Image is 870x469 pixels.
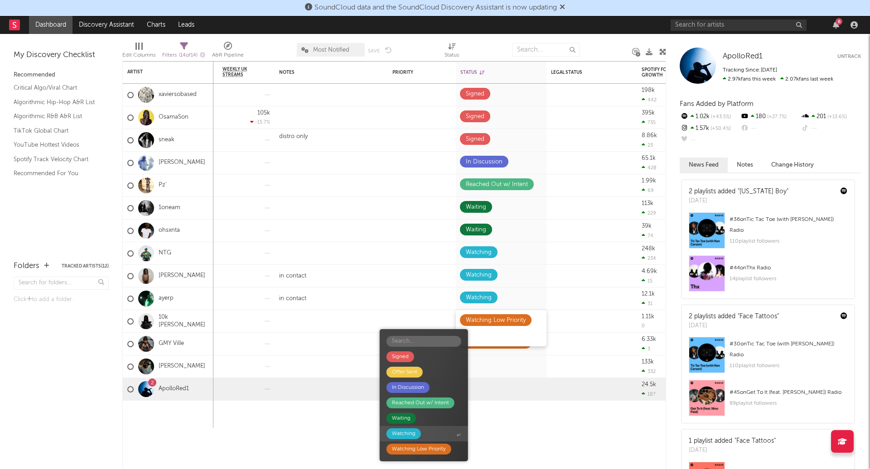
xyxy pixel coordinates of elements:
div: Notes [279,70,370,75]
div: Priority [392,70,429,75]
div: 4.69k [642,268,657,274]
a: Leads [172,16,201,34]
div: Signed [466,89,484,100]
div: -15.7 % [250,119,270,125]
div: 180 [740,111,800,123]
div: 428 [642,165,657,171]
a: Algorithmic R&B A&R List [14,111,100,121]
div: [DATE] [689,196,788,206]
div: Signed [466,111,484,122]
a: Spotify Track Velocity Chart [14,154,100,164]
a: ApolloRed1 [723,52,763,61]
button: Tracked Artists(12) [62,264,109,268]
button: News Feed [680,158,728,172]
div: -- [680,134,740,146]
div: 6 [836,18,842,25]
a: "[US_STATE] Boy" [738,188,788,195]
a: #45onGet To It (feat. [PERSON_NAME]) Radio89playlist followers [682,380,854,423]
a: Algorithmic Hip-Hop A&R List [14,97,100,107]
div: Artist [127,69,195,75]
span: ApolloRed1 [723,53,763,60]
div: in contact [275,295,311,302]
input: Search for folders... [14,277,109,290]
a: #44onThx Radio14playlist followers [682,255,854,298]
div: 24.5k [642,382,656,388]
div: 2 playlists added [689,312,779,321]
a: "Face Tattoos" [738,313,779,320]
div: Signed [466,134,484,145]
a: Discovery Assistant [72,16,140,34]
div: Legal Status [551,70,610,75]
a: OsamaSon [159,114,188,121]
a: NTG [159,249,171,257]
div: Spotify Followers Daily Growth [642,67,710,78]
div: [DATE] [689,321,779,330]
div: in contact [275,273,311,280]
span: SoundCloud data and the SoundCloud Discovery Assistant is now updating [314,4,557,11]
div: Recommended [14,70,109,81]
button: Untrack [837,52,861,61]
a: YouTube Hottest Videos [14,140,100,150]
div: 395k [642,110,655,116]
a: sneak [159,136,174,144]
input: Search... [512,43,580,57]
div: A&R Pipeline [212,50,244,61]
div: Edit Columns [122,38,155,65]
div: 110 playlist followers [730,236,847,247]
div: 187 [642,391,656,397]
div: Waiting [466,225,486,235]
div: Watching [466,247,492,258]
div: Filters [162,50,205,61]
div: -- [801,123,861,134]
a: ohsxnta [159,227,180,234]
div: Watching Low Priority [392,444,446,455]
div: Click to add a folder. [14,294,109,305]
a: [PERSON_NAME] [159,272,205,280]
span: Most Notified [313,47,349,53]
div: # 44 on Thx Radio [730,263,847,273]
div: 332 [642,368,656,374]
div: My Discovery Checklist [14,50,109,61]
div: Status [460,70,519,75]
div: A&R Pipeline [212,38,244,65]
div: 201 [801,111,861,123]
input: Search... [387,336,461,347]
a: ApolloRed1 [159,385,189,393]
span: 2.97k fans this week [723,77,776,82]
div: 15 [642,278,652,284]
div: 1.57k [680,123,740,134]
a: Critical Algo/Viral Chart [14,83,100,93]
a: [PERSON_NAME] [159,159,205,167]
div: 69 [642,187,654,193]
span: +50.4 % [709,126,731,131]
a: 1oneam [159,204,180,212]
div: Watching [392,428,416,439]
div: 735 [642,120,656,125]
div: Status [445,50,459,61]
div: 234 [642,255,656,261]
div: 0 [642,324,645,329]
div: Watching [466,292,492,303]
div: 442 [642,97,657,103]
div: Offer Sent [392,367,417,378]
span: Tracking Since: [DATE] [723,67,777,73]
span: Weekly UK Streams [222,67,256,77]
a: Dashboard [29,16,72,34]
span: Fans Added by Platform [680,100,754,107]
div: Status [445,38,459,65]
div: In Discussion [466,157,503,167]
div: 6.33k [642,336,656,342]
div: 113k [642,201,653,206]
div: 12.1k [642,291,655,297]
div: Filters(14 of 14) [162,38,205,65]
div: distro only [275,133,312,147]
span: +13.6 % [826,115,847,120]
div: 198k [642,87,655,93]
div: 110 playlist followers [730,360,847,371]
span: +43.5 % [710,115,731,120]
div: Signed [392,351,409,362]
button: 6 [833,21,839,29]
a: TikTok Global Chart [14,126,100,136]
div: 105k [257,110,270,116]
div: Watching Low Priority [466,315,526,326]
